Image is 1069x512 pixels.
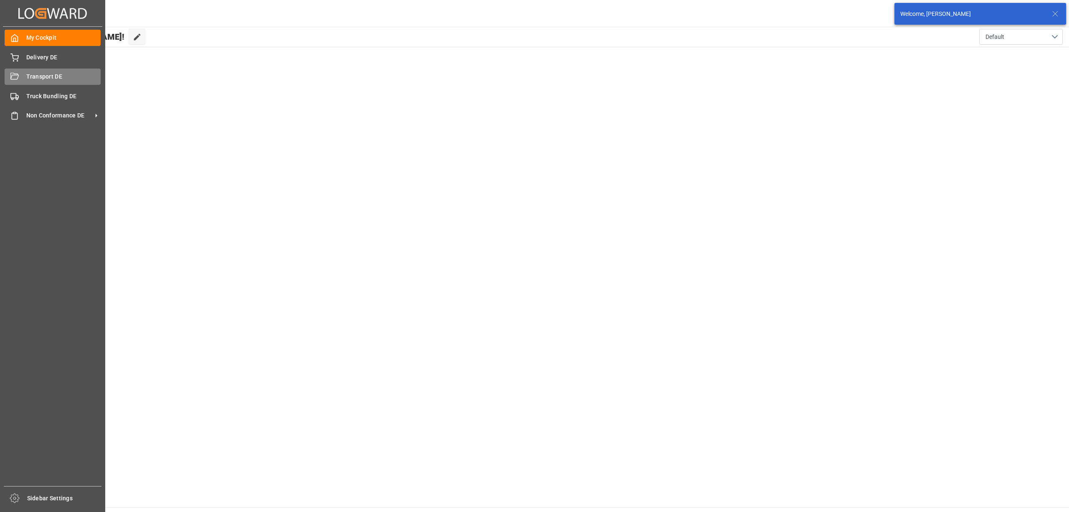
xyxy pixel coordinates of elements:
[5,69,101,85] a: Transport DE
[5,88,101,104] a: Truck Bundling DE
[26,72,101,81] span: Transport DE
[979,29,1063,45] button: open menu
[5,30,101,46] a: My Cockpit
[26,92,101,101] span: Truck Bundling DE
[26,33,101,42] span: My Cockpit
[26,111,92,120] span: Non Conformance DE
[26,53,101,62] span: Delivery DE
[900,10,1044,18] div: Welcome, [PERSON_NAME]
[27,494,102,503] span: Sidebar Settings
[985,33,1004,41] span: Default
[5,49,101,65] a: Delivery DE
